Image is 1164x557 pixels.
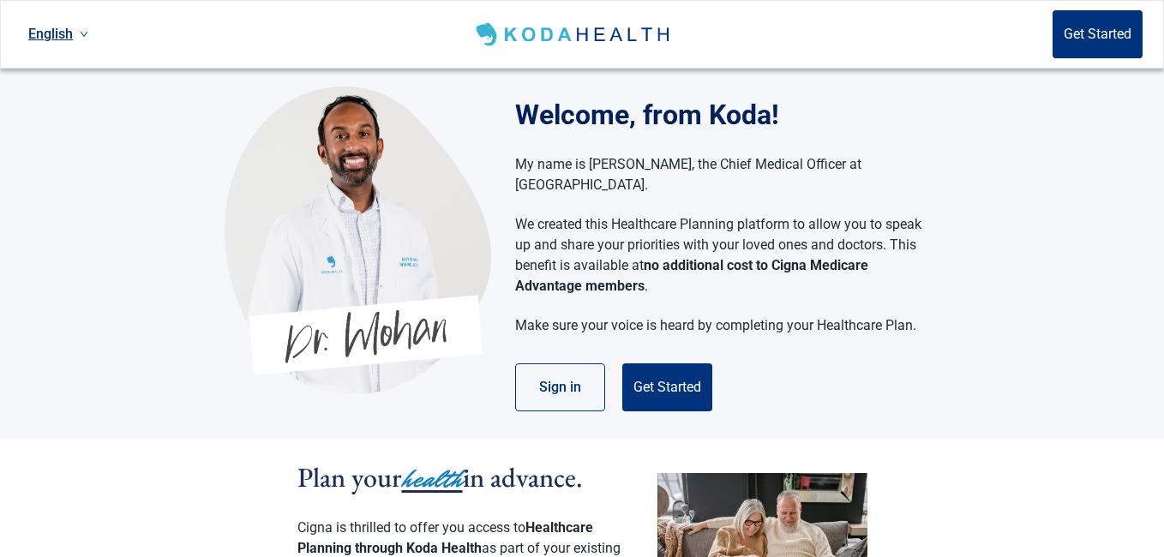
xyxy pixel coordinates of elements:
span: Plan your [297,459,402,495]
p: Make sure your voice is heard by completing your Healthcare Plan. [515,315,922,336]
button: Get Started [1053,10,1143,58]
span: health [402,460,463,498]
button: Sign in [515,363,605,411]
span: down [80,30,88,39]
strong: no additional cost to Cigna Medicare Advantage members [515,257,868,294]
button: Get Started [622,363,712,411]
span: in advance. [463,459,583,495]
span: Cigna is thrilled to offer you access to [297,519,525,536]
img: Koda Health [225,86,491,394]
p: My name is [PERSON_NAME], the Chief Medical Officer at [GEOGRAPHIC_DATA]. [515,154,922,195]
p: We created this Healthcare Planning platform to allow you to speak up and share your priorities w... [515,214,922,296]
h1: Welcome, from Koda! [515,94,939,135]
a: Current language: English [21,20,95,48]
img: Koda Health [472,21,675,48]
